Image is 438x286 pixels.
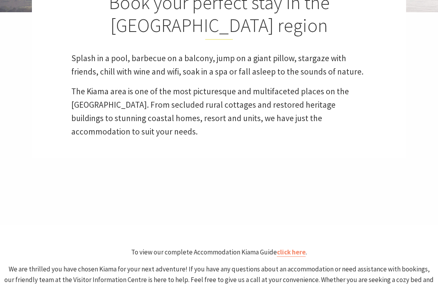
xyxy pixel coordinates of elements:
a: click here [277,248,306,257]
p: The Kiama area is one of the most picturesque and multifaceted places on the [GEOGRAPHIC_DATA]. F... [71,85,367,138]
p: To view our complete Accommodation Kiama Guide . [3,247,435,258]
p: Splash in a pool, barbecue on a balcony, jump on a giant pillow, stargaze with friends, chill wit... [71,52,367,79]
